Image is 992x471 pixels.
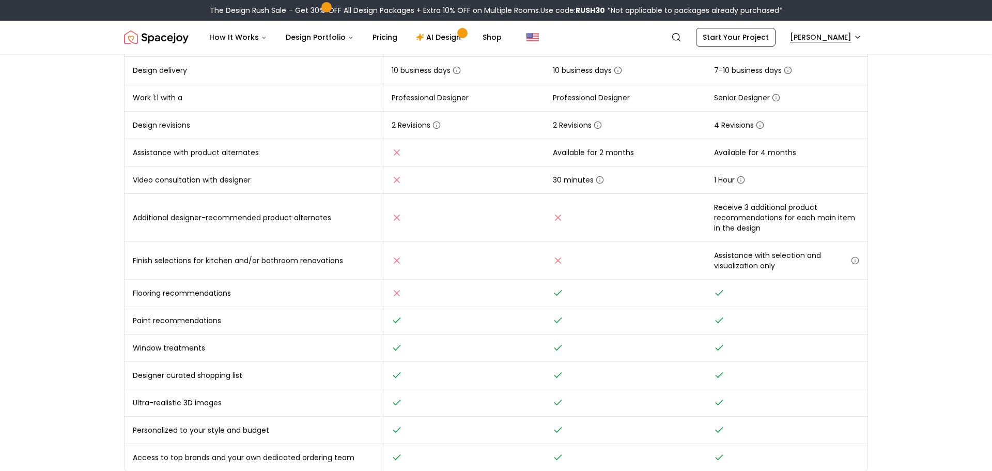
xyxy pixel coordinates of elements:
[714,120,764,130] span: 4 Revisions
[124,27,189,48] a: Spacejoy
[392,65,461,75] span: 10 business days
[576,5,605,16] b: RUSH30
[201,27,275,48] button: How It Works
[125,112,383,139] td: Design revisions
[125,307,383,335] td: Paint recommendations
[540,5,605,16] span: Use code:
[605,5,783,16] span: *Not applicable to packages already purchased*
[201,27,510,48] nav: Main
[392,93,469,103] span: Professional Designer
[714,175,745,185] span: 1 Hour
[124,27,189,48] img: Spacejoy Logo
[125,166,383,194] td: Video consultation with designer
[526,31,539,43] img: United States
[125,242,383,280] td: Finish selections for kitchen and/or bathroom renovations
[696,28,776,47] a: Start Your Project
[210,5,783,16] div: The Design Rush Sale – Get 30% OFF All Design Packages + Extra 10% OFF on Multiple Rooms.
[714,250,859,271] span: Assistance with selection and visualization only
[553,65,622,75] span: 10 business days
[125,417,383,444] td: Personalized to your style and budget
[553,175,604,185] span: 30 minutes
[545,139,706,166] td: Available for 2 months
[408,27,472,48] a: AI Design
[474,27,510,48] a: Shop
[125,362,383,389] td: Designer curated shopping list
[706,139,867,166] td: Available for 4 months
[706,194,867,242] td: Receive 3 additional product recommendations for each main item in the design
[125,139,383,166] td: Assistance with product alternates
[784,28,868,47] button: [PERSON_NAME]
[714,65,792,75] span: 7-10 business days
[553,120,602,130] span: 2 Revisions
[714,93,780,103] span: Senior Designer
[125,57,383,84] td: Design delivery
[125,194,383,242] td: Additional designer-recommended product alternates
[553,93,630,103] span: Professional Designer
[392,120,441,130] span: 2 Revisions
[124,21,868,54] nav: Global
[364,27,406,48] a: Pricing
[125,280,383,307] td: Flooring recommendations
[125,389,383,417] td: Ultra-realistic 3D images
[125,84,383,112] td: Work 1:1 with a
[125,335,383,362] td: Window treatments
[277,27,362,48] button: Design Portfolio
